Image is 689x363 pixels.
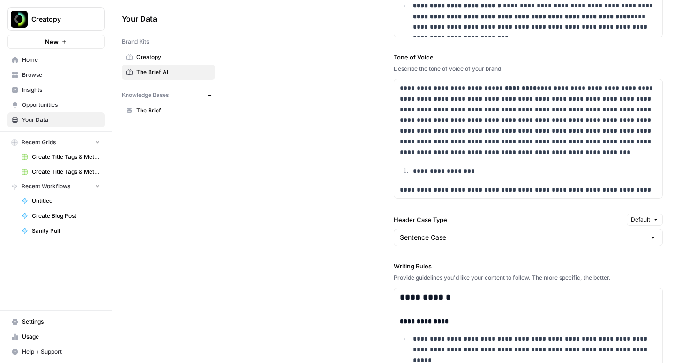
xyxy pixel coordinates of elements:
[17,164,105,179] a: Create Title Tags & Meta Descriptions for Page
[17,193,105,208] a: Untitled
[7,52,105,67] a: Home
[7,82,105,97] a: Insights
[22,71,100,79] span: Browse
[22,138,56,147] span: Recent Grids
[122,103,215,118] a: The Brief
[22,86,100,94] span: Insights
[17,149,105,164] a: Create Title Tags & Meta Descriptions for Page
[136,68,211,76] span: The Brief AI
[45,37,59,46] span: New
[122,50,215,65] a: Creatopy
[122,91,169,99] span: Knowledge Bases
[22,116,100,124] span: Your Data
[394,215,623,224] label: Header Case Type
[32,153,100,161] span: Create Title Tags & Meta Descriptions for Page
[22,333,100,341] span: Usage
[7,135,105,149] button: Recent Grids
[22,318,100,326] span: Settings
[32,197,100,205] span: Untitled
[17,223,105,238] a: Sanity Pull
[7,329,105,344] a: Usage
[627,214,663,226] button: Default
[136,53,211,61] span: Creatopy
[7,314,105,329] a: Settings
[7,35,105,49] button: New
[7,7,105,31] button: Workspace: Creatopy
[7,67,105,82] a: Browse
[122,13,204,24] span: Your Data
[11,11,28,28] img: Creatopy Logo
[32,227,100,235] span: Sanity Pull
[7,112,105,127] a: Your Data
[22,101,100,109] span: Opportunities
[136,106,211,115] span: The Brief
[394,52,663,62] label: Tone of Voice
[32,212,100,220] span: Create Blog Post
[394,261,663,271] label: Writing Rules
[7,179,105,193] button: Recent Workflows
[122,37,149,46] span: Brand Kits
[394,65,663,73] div: Describe the tone of voice of your brand.
[7,344,105,359] button: Help + Support
[22,348,100,356] span: Help + Support
[400,233,646,242] input: Sentence Case
[22,56,100,64] span: Home
[631,215,650,224] span: Default
[31,15,88,24] span: Creatopy
[22,182,70,191] span: Recent Workflows
[7,97,105,112] a: Opportunities
[17,208,105,223] a: Create Blog Post
[32,168,100,176] span: Create Title Tags & Meta Descriptions for Page
[394,274,663,282] div: Provide guidelines you'd like your content to follow. The more specific, the better.
[122,65,215,80] a: The Brief AI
